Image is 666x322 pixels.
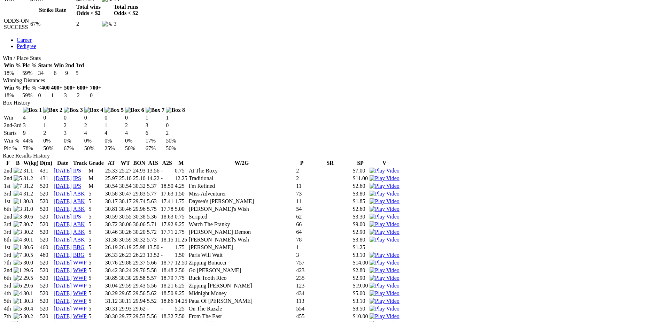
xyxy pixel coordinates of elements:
[23,130,42,137] td: 9
[353,183,369,190] td: $2.60
[22,84,37,91] th: Plc %
[73,313,87,319] a: WWP
[40,213,53,220] td: 520
[175,183,188,190] td: 4.25
[175,213,188,220] td: 0.75
[3,213,13,220] td: 2nd
[165,130,185,137] td: 2
[14,313,22,320] img: 5
[75,62,84,69] th: 3rd
[3,153,658,159] div: Race Results History
[53,62,64,69] th: Win
[40,167,53,174] td: 431
[370,260,400,266] img: Play Video
[30,17,75,31] td: 67%
[104,145,124,152] td: 25%
[353,213,369,220] td: $3.30
[119,175,132,182] td: 25.10
[54,206,72,212] a: [DATE]
[105,183,118,190] td: 30.54
[125,145,145,152] td: 50%
[308,160,351,167] th: SR
[54,275,72,281] a: [DATE]
[370,298,400,304] a: View replay
[105,160,118,167] th: AT
[3,145,22,152] td: Plc %
[88,206,104,213] td: 5
[23,114,42,121] td: 4
[3,183,13,190] td: 1st
[370,283,400,289] img: Play Video
[84,137,104,144] td: 0%
[73,260,87,266] a: WWP
[14,275,22,281] img: 2
[3,167,13,174] td: 2nd
[43,122,63,129] td: 1
[105,198,118,205] td: 30.17
[353,198,369,205] td: $1.85
[147,213,160,220] td: 5.36
[88,213,104,220] td: 5
[3,84,21,91] th: Win %
[188,167,295,174] td: At The Roxy
[75,70,84,77] td: 5
[119,206,132,213] td: 30.46
[147,183,160,190] td: 5.37
[73,183,81,189] a: IPS
[90,84,102,91] th: 700+
[73,229,85,235] a: ABK
[54,298,72,304] a: [DATE]
[53,160,72,167] th: Date
[73,206,85,212] a: ABK
[370,175,400,181] a: View replay
[370,183,400,189] img: Play Video
[23,198,39,205] td: 30.8
[188,175,295,182] td: Traditional
[14,260,22,266] img: 5
[133,198,146,205] td: 29.74
[14,175,22,182] img: 5
[370,191,400,197] img: Play Video
[63,114,83,121] td: 0
[22,92,37,99] td: 59%
[43,130,63,137] td: 2
[370,298,400,304] img: Play Video
[119,183,132,190] td: 30.54
[23,190,39,197] td: 31.2
[175,167,188,174] td: 0.75
[3,70,21,77] td: 18%
[14,168,22,174] img: 2
[90,92,102,99] td: 0
[119,167,132,174] td: 25.27
[14,214,22,220] img: 3
[104,107,124,113] img: Box 5
[370,198,400,205] img: Play Video
[40,175,53,182] td: 431
[125,107,144,113] img: Box 6
[54,183,72,189] a: [DATE]
[23,122,42,129] td: 3
[296,160,308,167] th: P
[54,313,72,319] a: [DATE]
[54,306,72,312] a: [DATE]
[3,137,22,144] td: Win %
[54,198,72,204] a: [DATE]
[105,213,118,220] td: 30.59
[40,160,53,167] th: D(m)
[119,198,132,205] td: 30.17
[14,290,22,297] img: 4
[119,160,132,167] th: WT
[370,191,400,197] a: View replay
[296,167,308,174] td: 2
[175,160,188,167] th: M
[296,190,308,197] td: 73
[145,122,165,129] td: 3
[73,168,81,174] a: IPS
[105,206,118,213] td: 30.81
[76,3,101,17] th: Total wins Odds < $2
[54,191,72,197] a: [DATE]
[175,190,188,197] td: 1.50
[353,206,369,213] td: $2.60
[73,275,87,281] a: WWP
[63,122,83,129] td: 2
